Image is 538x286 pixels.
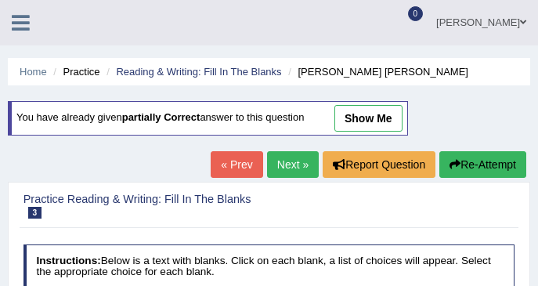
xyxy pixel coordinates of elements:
[36,255,100,266] b: Instructions:
[8,101,408,136] div: You have already given answer to this question
[20,66,47,78] a: Home
[323,151,435,178] button: Report Question
[211,151,262,178] a: « Prev
[267,151,319,178] a: Next »
[23,194,328,219] h2: Practice Reading & Writing: Fill In The Blanks
[334,105,403,132] a: show me
[49,64,99,79] li: Practice
[116,66,281,78] a: Reading & Writing: Fill In The Blanks
[408,6,424,21] span: 0
[439,151,526,178] button: Re-Attempt
[28,207,42,219] span: 3
[284,64,468,79] li: [PERSON_NAME] [PERSON_NAME]
[122,112,200,124] b: partially correct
